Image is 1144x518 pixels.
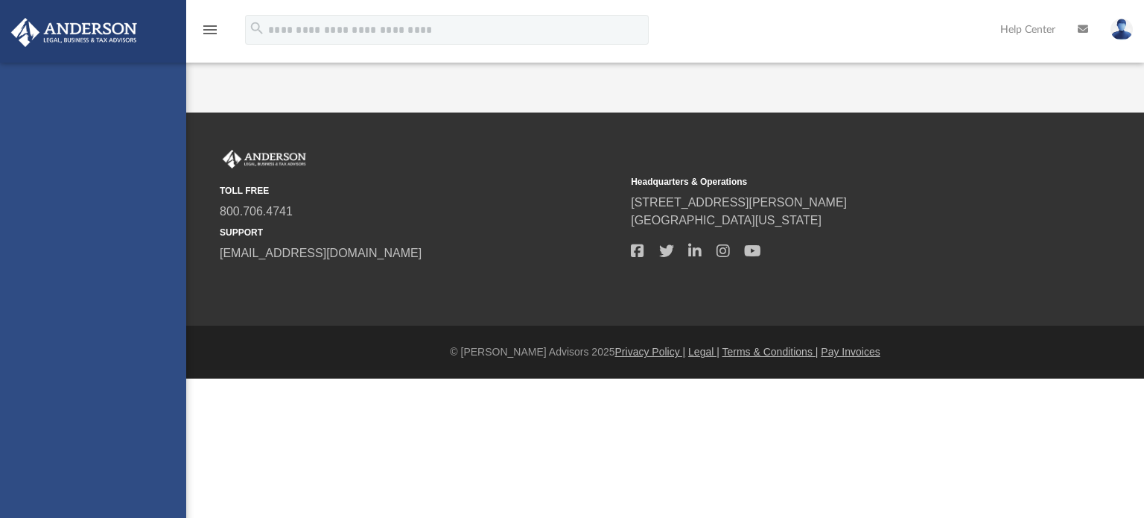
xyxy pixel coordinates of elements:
img: Anderson Advisors Platinum Portal [220,150,309,169]
a: [EMAIL_ADDRESS][DOMAIN_NAME] [220,247,422,259]
a: [GEOGRAPHIC_DATA][US_STATE] [631,214,822,227]
a: menu [201,28,219,39]
a: [STREET_ADDRESS][PERSON_NAME] [631,196,847,209]
div: © [PERSON_NAME] Advisors 2025 [186,344,1144,360]
img: Anderson Advisors Platinum Portal [7,18,142,47]
a: Legal | [688,346,719,358]
a: 800.706.4741 [220,205,293,218]
i: search [249,20,265,37]
small: Headquarters & Operations [631,175,1032,189]
a: Terms & Conditions | [722,346,819,358]
small: SUPPORT [220,226,620,239]
a: Pay Invoices [821,346,880,358]
small: TOLL FREE [220,184,620,198]
img: User Pic [1110,19,1133,40]
i: menu [201,21,219,39]
a: Privacy Policy | [615,346,686,358]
